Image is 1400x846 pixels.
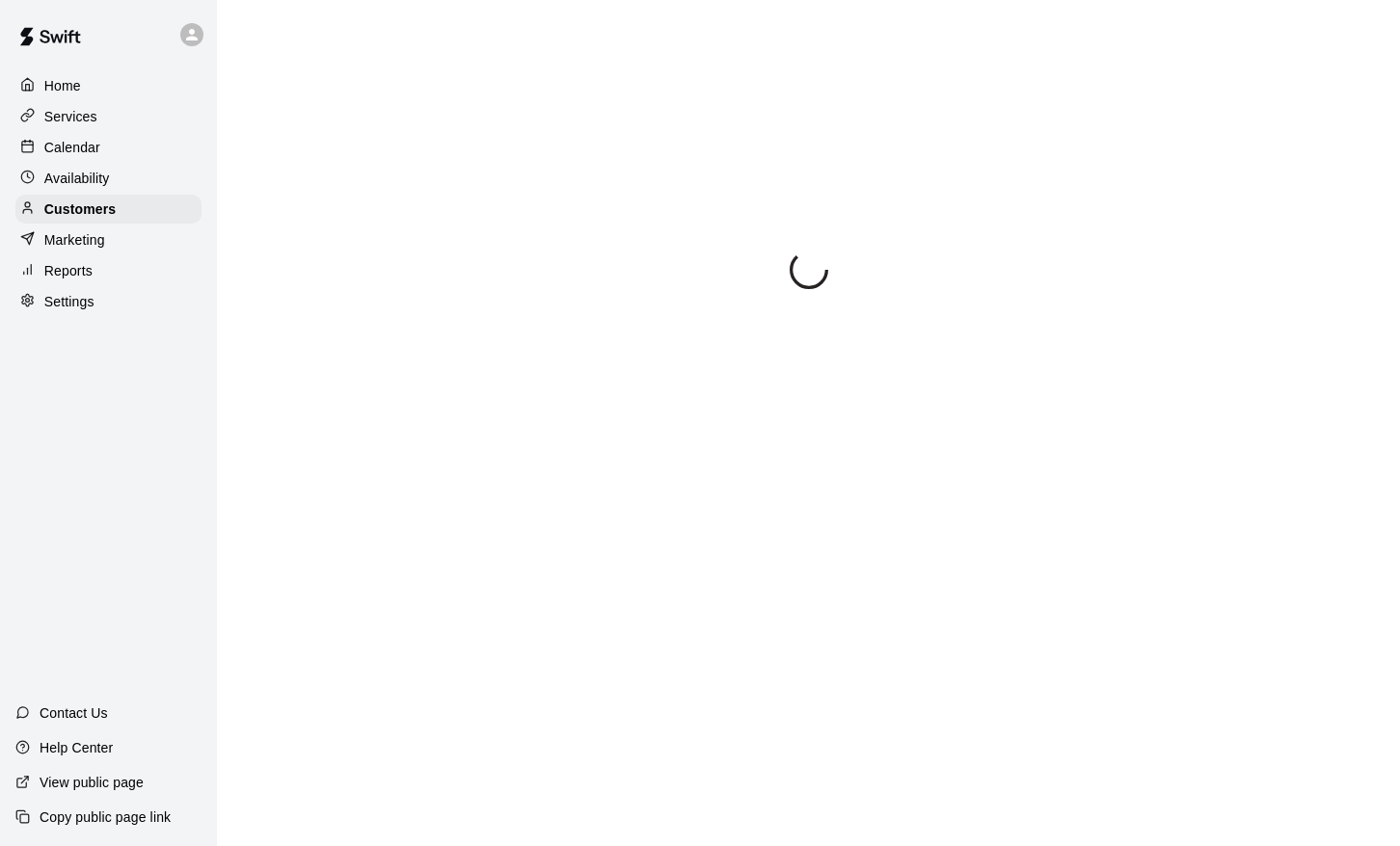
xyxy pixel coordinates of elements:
a: Customers [15,195,202,224]
p: Help Center [40,738,113,757]
a: Services [15,102,202,131]
p: Reports [44,261,93,280]
a: Home [15,71,202,100]
p: Calendar [44,138,100,157]
a: Calendar [15,133,202,162]
p: Copy public page link [40,807,171,827]
p: View public page [40,773,144,792]
p: Contact Us [40,703,108,723]
a: Marketing [15,225,202,254]
p: Availability [44,169,110,188]
p: Marketing [44,230,105,250]
p: Customers [44,199,116,219]
a: Settings [15,287,202,316]
a: Reports [15,256,202,285]
p: Settings [44,292,94,311]
p: Services [44,107,97,126]
a: Availability [15,164,202,193]
p: Home [44,76,81,95]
